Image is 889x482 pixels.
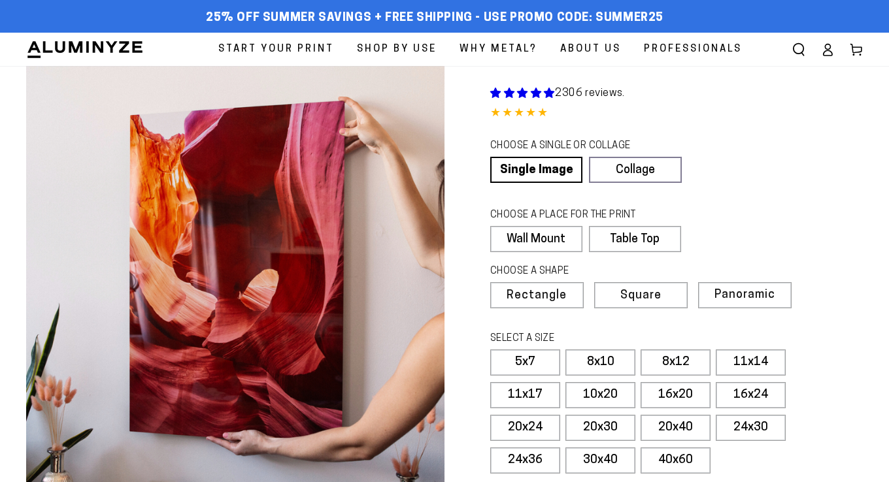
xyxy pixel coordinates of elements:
legend: CHOOSE A SHAPE [490,265,671,279]
span: Why Metal? [460,40,537,58]
label: 8x12 [641,349,711,376]
a: Single Image [490,157,582,183]
span: 25% off Summer Savings + Free Shipping - Use Promo Code: SUMMER25 [206,11,663,25]
a: Collage [589,157,681,183]
label: 11x14 [716,349,786,376]
label: 5x7 [490,349,560,376]
label: 20x24 [490,415,560,441]
legend: CHOOSE A PLACE FOR THE PRINT [490,208,669,223]
summary: Search our site [784,35,813,64]
label: 30x40 [565,447,635,474]
legend: SELECT A SIZE [490,332,709,346]
span: Shop By Use [357,40,437,58]
label: 24x36 [490,447,560,474]
label: 40x60 [641,447,711,474]
a: About Us [550,33,631,66]
span: About Us [560,40,621,58]
legend: CHOOSE A SINGLE OR COLLAGE [490,139,669,153]
span: Panoramic [714,289,775,301]
label: 11x17 [490,382,560,408]
span: Rectangle [507,290,567,302]
span: Square [620,290,662,302]
span: Professionals [644,40,742,58]
label: 20x40 [641,415,711,441]
label: 8x10 [565,349,635,376]
label: Wall Mount [490,226,582,252]
a: Start Your Print [209,33,344,66]
img: Aluminyze [26,40,144,59]
div: 4.85 out of 5.0 stars [490,104,863,123]
a: Professionals [634,33,752,66]
span: Start Your Print [218,40,334,58]
label: Table Top [589,226,681,252]
a: Why Metal? [450,33,547,66]
label: 24x30 [716,415,786,441]
label: 20x30 [565,415,635,441]
label: 16x20 [641,382,711,408]
label: 16x24 [716,382,786,408]
label: 10x20 [565,382,635,408]
a: Shop By Use [347,33,446,66]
